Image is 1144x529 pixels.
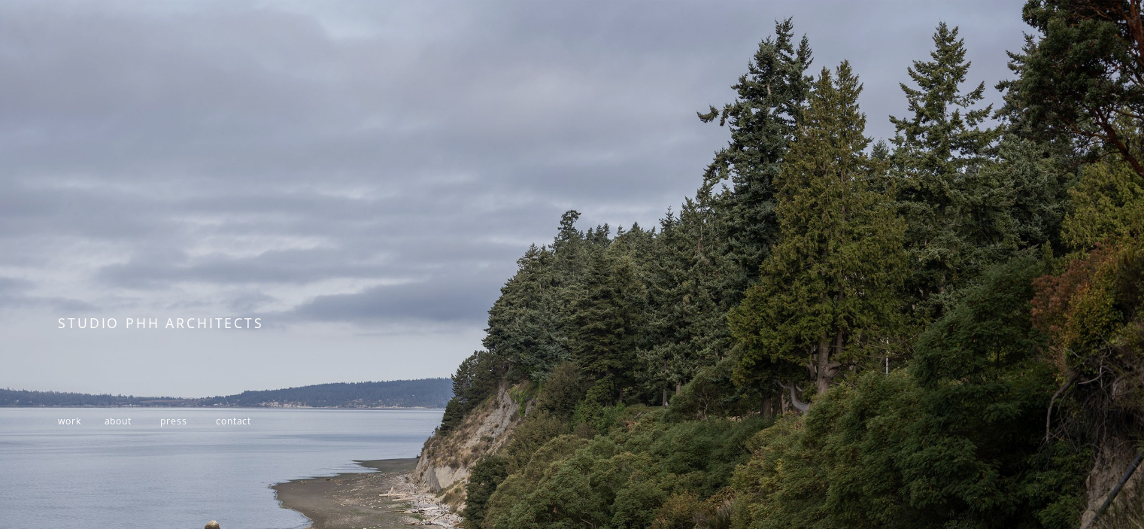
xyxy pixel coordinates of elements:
a: contact [216,415,251,427]
a: press [160,415,187,427]
a: work [58,415,80,427]
span: STUDIO PHH ARCHITECTS [58,314,263,332]
a: about [105,415,132,427]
